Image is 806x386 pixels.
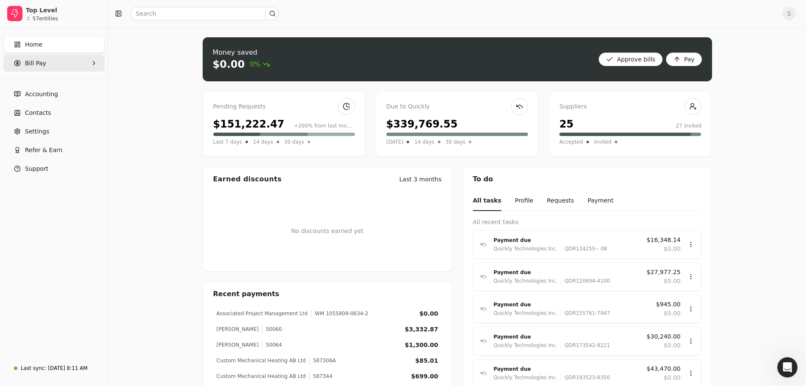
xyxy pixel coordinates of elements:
[311,310,368,317] div: WM 1055809-0634-2
[494,268,640,277] div: Payment due
[25,90,58,99] span: Accounting
[3,104,105,121] a: Contacts
[646,268,680,277] span: $27,977.25
[561,277,610,285] div: QDR120694-4100
[473,218,701,227] div: All recent tasks
[415,356,438,365] div: $85.01
[663,244,680,253] span: $0.00
[213,138,242,146] span: Last 7 days
[446,138,465,146] span: 30 days
[26,6,101,14] div: Top Level
[547,191,574,211] button: Requests
[494,373,558,382] div: Quickly Technologies Inc.
[414,138,434,146] span: 14 days
[291,213,363,249] div: No discounts earned yet
[419,309,438,318] div: $0.00
[25,146,63,155] span: Refer & Earn
[253,138,273,146] span: 14 days
[213,58,245,71] div: $0.00
[309,372,333,380] div: 587344
[463,167,712,191] div: To do
[386,117,458,132] div: $339,769.55
[217,341,259,349] div: [PERSON_NAME]
[213,102,355,111] div: Pending Requests
[561,341,610,350] div: QDR173542-8221
[663,341,680,350] span: $0.00
[663,373,680,382] span: $0.00
[599,53,663,66] button: Approve bills
[386,102,528,111] div: Due to Quickly
[666,53,702,66] button: Pay
[3,123,105,140] a: Settings
[494,341,558,350] div: Quickly Technologies Inc.
[3,86,105,103] a: Accounting
[262,325,282,333] div: 50060
[217,310,308,317] div: Associated Project Management Ltd
[777,357,798,378] iframe: Intercom live chat
[25,40,42,49] span: Home
[515,191,534,211] button: Profile
[559,102,701,111] div: Suppliers
[473,191,501,211] button: All tasks
[561,244,607,253] div: QDR134255-- 08
[494,365,640,373] div: Payment due
[782,7,796,20] button: S
[646,236,680,244] span: $16,348.14
[217,325,259,333] div: [PERSON_NAME]
[3,55,105,72] button: Bill Pay
[494,244,558,253] div: Quickly Technologies Inc.
[21,364,46,372] div: Last sync:
[3,361,105,376] a: Last sync:[DATE] 8:11 AM
[3,36,105,53] a: Home
[663,277,680,286] span: $0.00
[3,160,105,177] button: Support
[656,300,681,309] span: $945.00
[405,325,438,334] div: $3,332.87
[33,16,58,21] div: 57 entities
[217,357,306,364] div: Custom Mechanical Heating AB Ltd
[561,373,610,382] div: QDR193523-8350
[646,364,680,373] span: $43,470.00
[213,117,285,132] div: $151,222.47
[284,138,304,146] span: 30 days
[262,341,282,349] div: 50064
[676,122,701,130] div: 27 invited
[494,300,649,309] div: Payment due
[594,138,611,146] span: Invited
[217,372,306,380] div: Custom Mechanical Heating AB Ltd
[494,277,558,285] div: Quickly Technologies Inc.
[405,341,438,350] div: $1,300.00
[48,364,88,372] div: [DATE] 8:11 AM
[294,122,355,130] div: +200% from last month
[3,142,105,158] button: Refer & Earn
[663,309,680,318] span: $0.00
[130,7,279,20] input: Search
[559,138,583,146] span: Accepted
[213,47,270,58] div: Money saved
[494,236,640,244] div: Payment due
[25,108,51,117] span: Contacts
[411,372,438,381] div: $699.00
[25,127,49,136] span: Settings
[494,333,640,341] div: Payment due
[250,59,270,69] span: 0%
[25,59,46,68] span: Bill Pay
[399,175,442,184] div: Last 3 months
[588,191,613,211] button: Payment
[559,117,573,132] div: 25
[203,282,452,306] div: Recent payments
[309,357,336,364] div: 587306A
[213,174,282,184] div: Earned discounts
[386,138,404,146] span: [DATE]
[494,309,558,317] div: Quickly Technologies Inc.
[646,332,680,341] span: $30,240.00
[25,164,48,173] span: Support
[561,309,610,317] div: QDR155761-7947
